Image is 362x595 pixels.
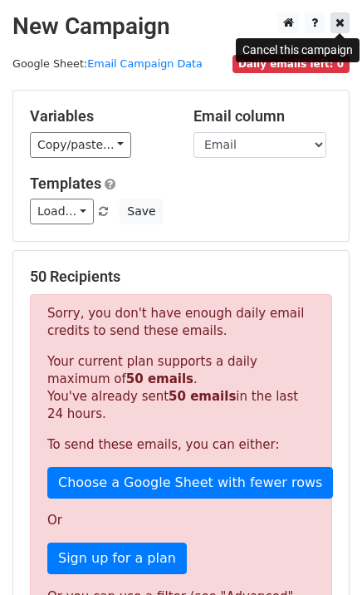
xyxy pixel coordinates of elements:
[169,389,236,404] strong: 50 emails
[87,57,203,70] a: Email Campaign Data
[47,436,315,454] p: To send these emails, you can either:
[279,515,362,595] iframe: Chat Widget
[120,199,163,224] button: Save
[30,199,94,224] a: Load...
[236,38,360,62] div: Cancel this campaign
[193,107,332,125] h5: Email column
[126,371,193,386] strong: 50 emails
[12,57,203,70] small: Google Sheet:
[47,467,333,499] a: Choose a Google Sheet with fewer rows
[232,57,350,70] a: Daily emails left: 0
[30,175,101,192] a: Templates
[232,55,350,73] span: Daily emails left: 0
[47,512,315,529] p: Or
[30,132,131,158] a: Copy/paste...
[30,268,332,286] h5: 50 Recipients
[12,12,350,41] h2: New Campaign
[47,543,187,574] a: Sign up for a plan
[47,353,315,423] p: Your current plan supports a daily maximum of . You've already sent in the last 24 hours.
[30,107,169,125] h5: Variables
[47,305,315,340] p: Sorry, you don't have enough daily email credits to send these emails.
